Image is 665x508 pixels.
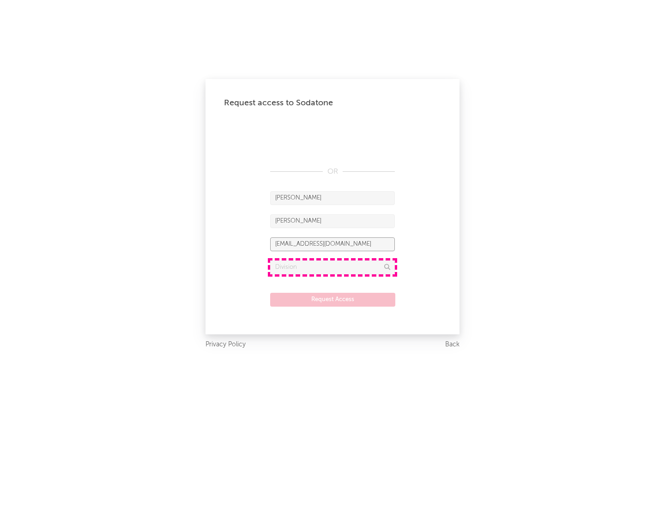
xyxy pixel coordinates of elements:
[270,260,395,274] input: Division
[270,237,395,251] input: Email
[206,339,246,351] a: Privacy Policy
[445,339,459,351] a: Back
[270,191,395,205] input: First Name
[270,293,395,307] button: Request Access
[270,214,395,228] input: Last Name
[270,166,395,177] div: OR
[224,97,441,109] div: Request access to Sodatone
